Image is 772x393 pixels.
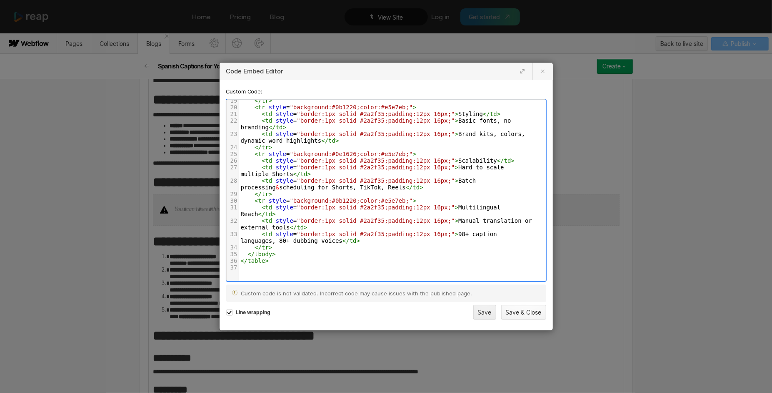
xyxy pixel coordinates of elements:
div: Code Embed Editor [220,68,512,75]
span: < [255,104,258,111]
span: > [455,217,458,224]
span: = Scalability [241,157,515,164]
span: > [413,151,416,157]
span: > [335,137,339,144]
div: 34 [227,244,239,251]
span: > [304,224,307,231]
button: Save [473,305,496,320]
div: 22 [227,117,239,124]
span: > [455,164,458,171]
div: 25 [227,151,239,157]
span: = 98+ caption languages, 80+ dubbing voices [241,231,501,244]
span: < [262,131,265,137]
span: td [328,137,335,144]
span: table [247,257,265,264]
span: </ [258,211,265,217]
span: </ [497,157,504,164]
span: "border:1px solid #2a2f35;padding:12px 16px;" [297,217,455,224]
span: td [413,184,420,191]
div: 26 [227,157,239,164]
span: > [455,157,458,164]
span: style [276,204,293,211]
span: td [265,111,272,117]
span: td [276,124,283,131]
span: "border:1px solid #2a2f35;padding:12px 16px;" [297,131,455,137]
span: > [497,111,500,117]
span: = Multilingual Reach [241,204,504,217]
div: 21 [227,111,239,117]
span: style [269,104,286,111]
span: </ [406,184,413,191]
span: > [413,104,416,111]
span: style [276,164,293,171]
span: tr [262,244,269,251]
span: < [262,157,265,164]
span: = [241,104,417,111]
span: = Basic fonts, no branding [241,117,515,131]
span: > [269,144,272,151]
span: td [265,204,272,211]
span: = Manual translation or external tools [241,217,536,231]
span: </ [255,97,262,104]
span: style [276,131,293,137]
span: > [269,244,272,251]
span: > [455,131,458,137]
span: < [262,164,265,171]
span: < [262,204,265,211]
div: 37 [227,264,239,271]
span: td [265,177,272,184]
span: > [455,111,458,117]
span: Custom Code: [226,88,263,95]
span: tr [262,97,269,104]
span: > [272,251,275,257]
span: "border:1px solid #2a2f35;padding:12px 16px;" [297,111,455,117]
span: </ [290,224,297,231]
span: > [357,237,360,244]
span: td [350,237,357,244]
span: "border:1px solid #2a2f35;padding:12px 16px;" [297,117,455,124]
span: </ [342,237,350,244]
div: 32 [227,217,239,224]
div: 24 [227,144,239,151]
span: style [276,217,293,224]
span: > [420,184,423,191]
span: < [262,177,265,184]
span: > [455,231,458,237]
span: = Styling [241,111,501,117]
span: > [269,191,272,197]
span: tr [258,197,265,204]
button: Save & Close [501,305,546,320]
span: < [262,231,265,237]
span: "border:1px solid #2a2f35;padding:12px 16px;" [297,231,455,237]
span: = [241,151,417,157]
span: < [255,197,258,204]
div: 30 [227,197,239,204]
div: 29 [227,191,239,197]
span: < [262,111,265,117]
div: Custom code is not validated. Incorrect code may cause issues with the published page. [241,290,541,297]
span: </ [255,191,262,197]
span: td [265,217,272,224]
span: "background:#0b1220;color:#e5e7eb;" [290,197,413,204]
span: td [265,211,272,217]
span: </ [255,144,262,151]
span: > [455,177,458,184]
span: style [276,157,293,164]
span: td [265,164,272,171]
div: 33 [227,231,239,237]
span: td [265,157,272,164]
div: 20 [227,104,239,111]
div: 36 [227,257,239,264]
span: & [276,184,279,191]
span: "background:#0b1220;color:#e5e7eb;" [290,104,413,111]
span: = Hard to scale multiple Shorts [241,164,508,177]
span: > [272,211,275,217]
span: td [265,231,272,237]
span: td [300,171,307,177]
span: tr [258,151,265,157]
span: style [276,111,293,117]
div: 27 [227,164,239,171]
span: > [413,197,416,204]
span: > [269,97,272,104]
span: </ [483,111,490,117]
